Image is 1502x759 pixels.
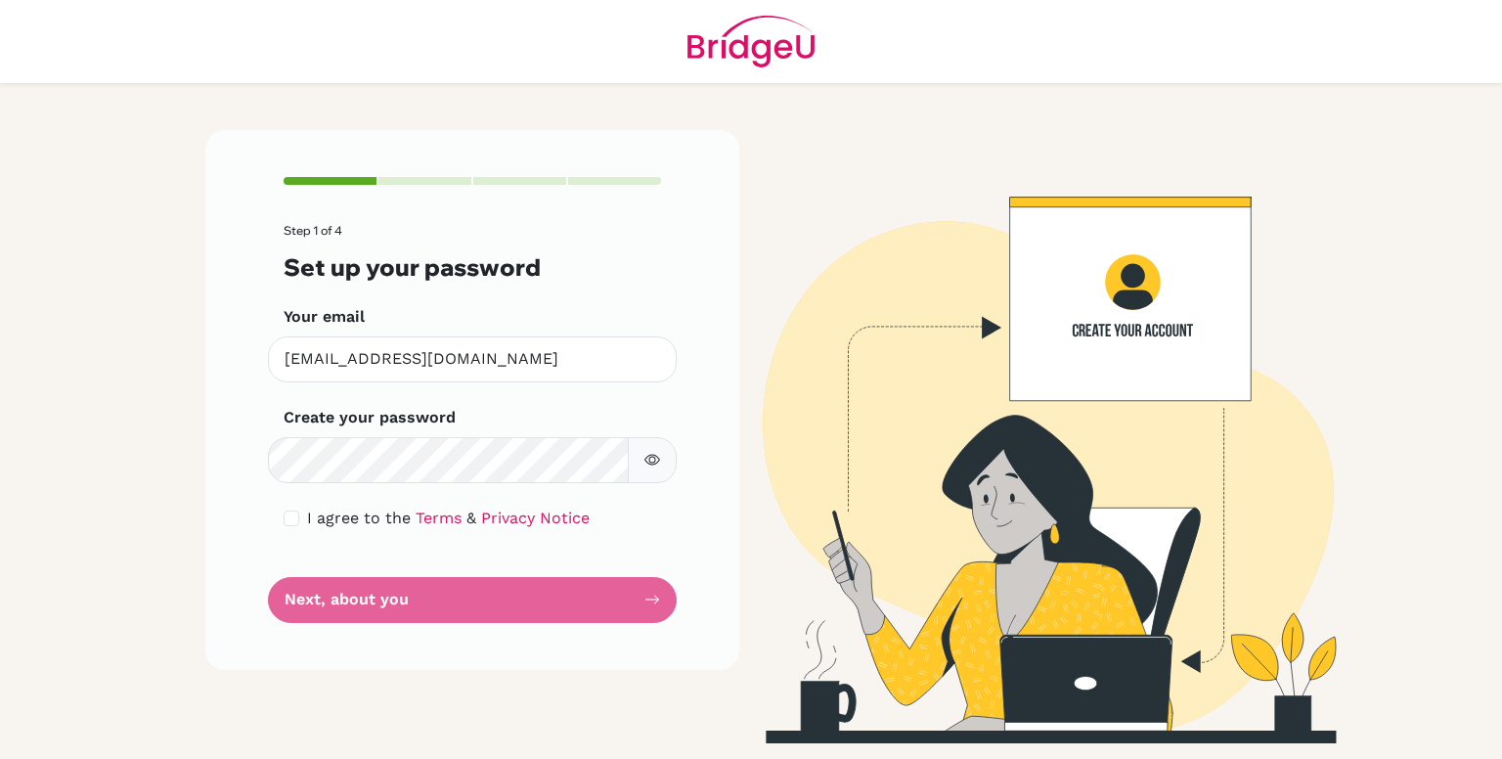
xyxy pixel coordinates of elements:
label: Your email [284,305,365,329]
a: Privacy Notice [481,509,590,527]
span: Step 1 of 4 [284,223,342,238]
span: I agree to the [307,509,411,527]
label: Create your password [284,406,456,429]
h3: Set up your password [284,253,661,282]
a: Terms [416,509,462,527]
span: & [466,509,476,527]
input: Insert your email* [268,336,677,382]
